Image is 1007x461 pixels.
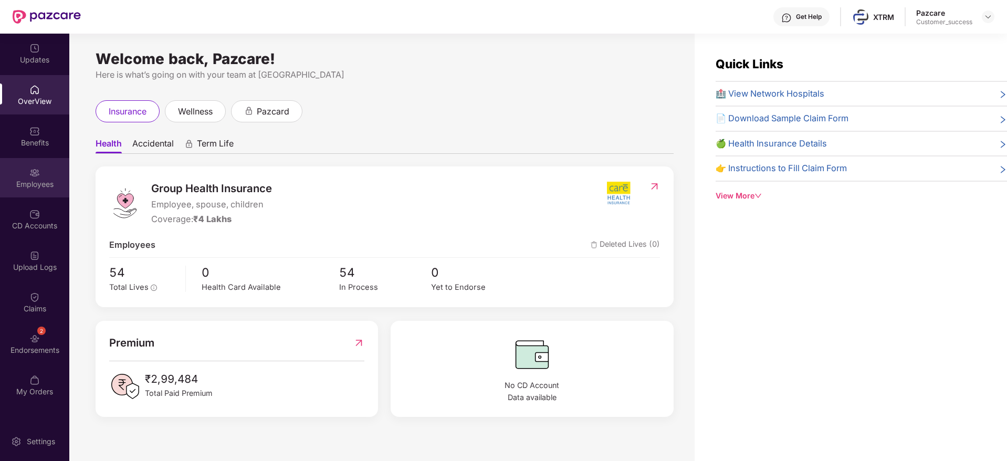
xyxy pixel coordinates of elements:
span: 🍏 Health Insurance Details [716,137,827,151]
div: Welcome back, Pazcare! [96,55,674,63]
img: svg+xml;base64,PHN2ZyBpZD0iRW5kb3JzZW1lbnRzIiB4bWxucz0iaHR0cDovL3d3dy53My5vcmcvMjAwMC9zdmciIHdpZH... [29,333,40,344]
div: XTRM [873,12,894,22]
span: No CD Account Data available [404,380,660,403]
span: pazcard [257,105,289,118]
span: 54 [339,263,431,282]
span: right [999,89,1007,101]
span: Group Health Insurance [151,180,272,197]
img: New Pazcare Logo [13,10,81,24]
div: View More [716,190,1007,202]
span: 🏥 View Network Hospitals [716,87,824,101]
img: svg+xml;base64,PHN2ZyBpZD0iQ0RfQWNjb3VudHMiIGRhdGEtbmFtZT0iQ0QgQWNjb3VudHMiIHhtbG5zPSJodHRwOi8vd3... [29,209,40,219]
img: CDBalanceIcon [404,334,660,374]
img: xtrm-logo.png [853,9,868,25]
img: svg+xml;base64,PHN2ZyBpZD0iQmVuZWZpdHMiIHhtbG5zPSJodHRwOi8vd3d3LnczLm9yZy8yMDAwL3N2ZyIgd2lkdGg9Ij... [29,126,40,137]
img: insurerIcon [599,180,638,206]
span: Employees [109,238,155,252]
span: Total Paid Premium [145,387,213,399]
img: svg+xml;base64,PHN2ZyBpZD0iQ2xhaW0iIHhtbG5zPSJodHRwOi8vd3d3LnczLm9yZy8yMDAwL3N2ZyIgd2lkdGg9IjIwIi... [29,292,40,302]
div: Coverage: [151,213,272,226]
img: svg+xml;base64,PHN2ZyBpZD0iSG9tZSIgeG1sbnM9Imh0dHA6Ly93d3cudzMub3JnLzIwMDAvc3ZnIiB3aWR0aD0iMjAiIG... [29,85,40,95]
span: Health [96,138,122,153]
span: right [999,164,1007,175]
span: down [754,192,762,200]
img: svg+xml;base64,PHN2ZyBpZD0iSGVscC0zMngzMiIgeG1sbnM9Imh0dHA6Ly93d3cudzMub3JnLzIwMDAvc3ZnIiB3aWR0aD... [781,13,792,23]
img: deleteIcon [591,242,597,248]
span: Employee, spouse, children [151,198,272,212]
div: Settings [24,436,58,447]
img: svg+xml;base64,PHN2ZyBpZD0iVXBsb2FkX0xvZ3MiIGRhdGEtbmFtZT0iVXBsb2FkIExvZ3MiIHhtbG5zPSJodHRwOi8vd3... [29,250,40,261]
img: svg+xml;base64,PHN2ZyBpZD0iVXBkYXRlZCIgeG1sbnM9Imh0dHA6Ly93d3cudzMub3JnLzIwMDAvc3ZnIiB3aWR0aD0iMj... [29,43,40,54]
div: 2 [37,327,46,335]
span: 👉 Instructions to Fill Claim Form [716,162,847,175]
div: Yet to Endorse [431,281,523,294]
span: insurance [109,105,146,118]
div: animation [184,139,194,149]
span: 0 [431,263,523,282]
span: 📄 Download Sample Claim Form [716,112,848,125]
div: Health Card Available [202,281,339,294]
img: svg+xml;base64,PHN2ZyBpZD0iU2V0dGluZy0yMHgyMCIgeG1sbnM9Imh0dHA6Ly93d3cudzMub3JnLzIwMDAvc3ZnIiB3aW... [11,436,22,447]
img: svg+xml;base64,PHN2ZyBpZD0iTXlfT3JkZXJzIiBkYXRhLW5hbWU9Ik15IE9yZGVycyIgeG1sbnM9Imh0dHA6Ly93d3cudz... [29,375,40,385]
span: 0 [202,263,339,282]
span: Quick Links [716,57,783,71]
span: 54 [109,263,178,282]
img: logo [109,187,141,219]
span: info-circle [151,285,157,291]
span: Deleted Lives (0) [591,238,660,252]
img: PaidPremiumIcon [109,371,141,402]
img: RedirectIcon [353,334,364,351]
div: Here is what’s going on with your team at [GEOGRAPHIC_DATA] [96,68,674,81]
div: Get Help [796,13,822,21]
div: In Process [339,281,431,294]
div: animation [244,106,254,116]
span: right [999,114,1007,125]
span: ₹4 Lakhs [193,214,232,224]
span: Accidental [132,138,174,153]
span: Total Lives [109,282,149,292]
img: RedirectIcon [649,181,660,192]
span: Premium [109,334,154,351]
img: svg+xml;base64,PHN2ZyBpZD0iRHJvcGRvd24tMzJ4MzIiIHhtbG5zPSJodHRwOi8vd3d3LnczLm9yZy8yMDAwL3N2ZyIgd2... [984,13,992,21]
span: wellness [178,105,213,118]
span: ₹2,99,484 [145,371,213,387]
div: Pazcare [916,8,972,18]
span: Term Life [197,138,234,153]
span: right [999,139,1007,151]
img: svg+xml;base64,PHN2ZyBpZD0iRW1wbG95ZWVzIiB4bWxucz0iaHR0cDovL3d3dy53My5vcmcvMjAwMC9zdmciIHdpZHRoPS... [29,167,40,178]
div: Customer_success [916,18,972,26]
